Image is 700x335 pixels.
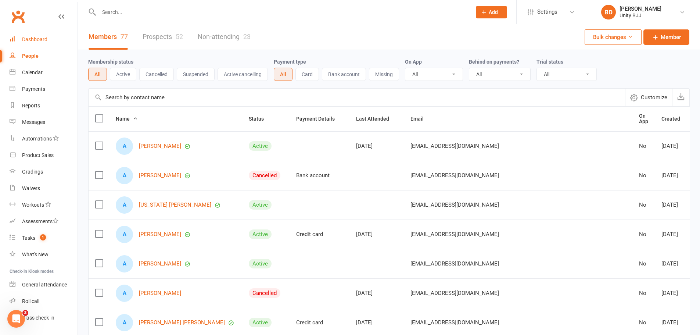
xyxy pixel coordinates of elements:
[537,4,557,20] span: Settings
[139,320,225,326] a: [PERSON_NAME] [PERSON_NAME]
[22,235,35,241] div: Tasks
[139,172,181,179] a: [PERSON_NAME]
[296,231,343,238] div: Credit card
[410,316,499,329] span: [EMAIL_ADDRESS][DOMAIN_NAME]
[410,257,499,271] span: [EMAIL_ADDRESS][DOMAIN_NAME]
[661,290,688,296] div: [DATE]
[585,29,642,45] button: Bulk changes
[410,114,432,123] button: Email
[139,202,211,208] a: [US_STATE] [PERSON_NAME]
[88,68,107,81] button: All
[639,202,648,208] div: No
[661,114,688,123] button: Created
[249,116,272,122] span: Status
[639,231,648,238] div: No
[9,7,27,26] a: Clubworx
[116,138,133,155] div: Addison
[116,255,133,272] div: Anakin
[121,33,128,40] div: 77
[7,310,25,328] iframe: Intercom live chat
[620,12,661,19] div: Unity BJJ
[22,103,40,108] div: Reports
[641,93,667,102] span: Customize
[10,48,78,64] a: People
[139,231,181,238] a: [PERSON_NAME]
[661,261,688,267] div: [DATE]
[356,114,397,123] button: Last Attended
[116,285,133,302] div: Anniliese
[139,261,181,267] a: [PERSON_NAME]
[295,68,319,81] button: Card
[243,33,251,40] div: 23
[10,81,78,97] a: Payments
[10,114,78,131] a: Messages
[296,320,343,326] div: Credit card
[410,286,499,300] span: [EMAIL_ADDRESS][DOMAIN_NAME]
[410,227,499,241] span: [EMAIL_ADDRESS][DOMAIN_NAME]
[22,136,52,142] div: Automations
[356,231,397,238] div: [DATE]
[625,89,672,106] button: Customize
[639,320,648,326] div: No
[661,143,688,149] div: [DATE]
[296,116,343,122] span: Payment Details
[661,33,681,42] span: Member
[116,314,133,331] div: Archer
[249,288,280,298] div: Cancelled
[22,252,49,257] div: What's New
[410,139,499,153] span: [EMAIL_ADDRESS][DOMAIN_NAME]
[10,277,78,293] a: General attendance kiosk mode
[97,7,466,17] input: Search...
[116,116,138,122] span: Name
[10,164,78,180] a: Gradings
[410,116,432,122] span: Email
[22,152,54,158] div: Product Sales
[143,24,183,50] a: Prospects52
[296,172,343,179] div: Bank account
[639,143,648,149] div: No
[322,68,366,81] button: Bank account
[10,246,78,263] a: What's New
[639,261,648,267] div: No
[10,97,78,114] a: Reports
[10,64,78,81] a: Calendar
[40,234,46,240] span: 1
[22,169,43,175] div: Gradings
[249,114,272,123] button: Status
[489,9,498,15] span: Add
[22,218,58,224] div: Assessments
[249,259,272,268] div: Active
[10,293,78,310] a: Roll call
[116,114,138,123] button: Name
[22,310,28,316] span: 3
[536,59,563,65] label: Trial status
[110,68,136,81] button: Active
[22,119,45,125] div: Messages
[249,318,272,327] div: Active
[639,172,648,179] div: No
[356,320,397,326] div: [DATE]
[476,6,507,18] button: Add
[22,70,43,75] div: Calendar
[10,230,78,246] a: Tasks 1
[249,141,272,151] div: Active
[89,89,625,106] input: Search by contact name
[469,59,519,65] label: Behind on payments?
[661,202,688,208] div: [DATE]
[356,290,397,296] div: [DATE]
[601,5,616,19] div: BD
[10,147,78,164] a: Product Sales
[22,53,39,59] div: People
[10,310,78,326] a: Class kiosk mode
[274,68,292,81] button: All
[88,59,133,65] label: Membership status
[116,167,133,184] div: Aiden
[296,114,343,123] button: Payment Details
[22,282,67,288] div: General attendance
[22,86,45,92] div: Payments
[139,290,181,296] a: [PERSON_NAME]
[10,213,78,230] a: Assessments
[410,198,499,212] span: [EMAIL_ADDRESS][DOMAIN_NAME]
[139,143,181,149] a: [PERSON_NAME]
[661,116,688,122] span: Created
